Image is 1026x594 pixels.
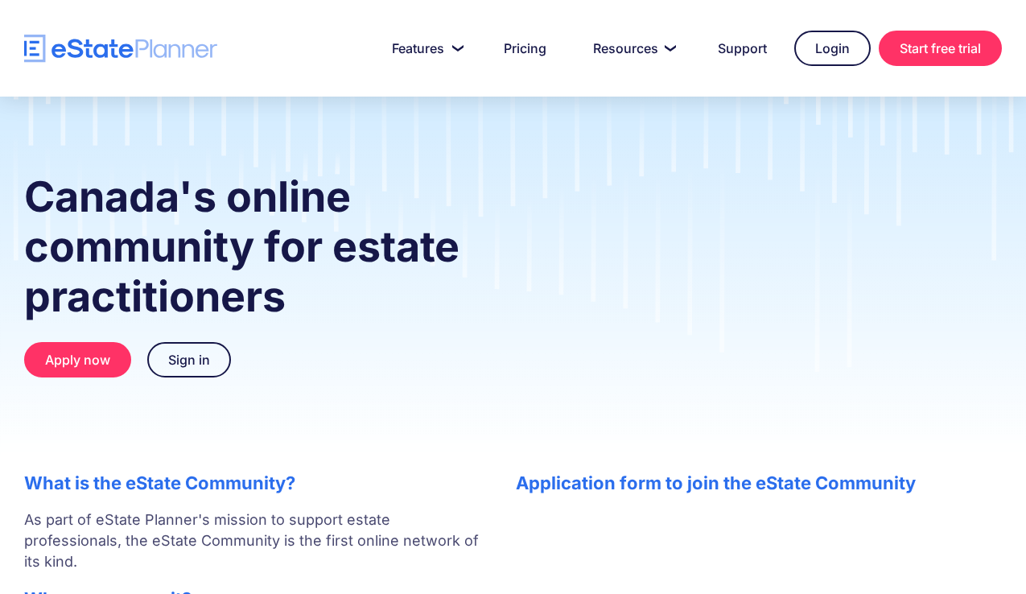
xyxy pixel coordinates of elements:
[484,32,566,64] a: Pricing
[794,31,871,66] a: Login
[574,32,690,64] a: Resources
[24,472,484,493] h2: What is the eState Community?
[24,509,484,572] p: As part of eState Planner's mission to support estate professionals, the eState Community is the ...
[24,342,131,377] a: Apply now
[879,31,1002,66] a: Start free trial
[516,472,1002,493] h2: Application form to join the eState Community
[24,35,217,63] a: home
[147,342,231,377] a: Sign in
[698,32,786,64] a: Support
[24,171,459,322] strong: Canada's online community for estate practitioners
[373,32,476,64] a: Features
